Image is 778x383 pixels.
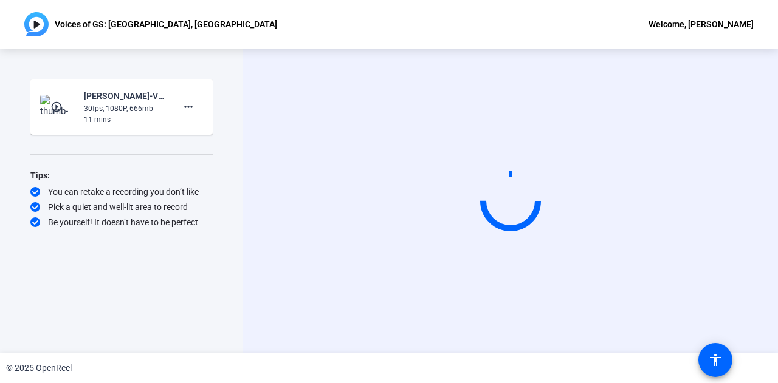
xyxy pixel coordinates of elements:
img: OpenReel logo [24,12,49,36]
mat-icon: play_circle_outline [50,101,65,113]
div: Welcome, [PERSON_NAME] [649,17,754,32]
img: thumb-nail [40,95,76,119]
div: You can retake a recording you don’t like [30,186,213,198]
mat-icon: more_horiz [181,100,196,114]
div: © 2025 OpenReel [6,362,72,375]
div: 30fps, 1080P, 666mb [84,103,165,114]
div: [PERSON_NAME]-Voices of GS- [GEOGRAPHIC_DATA]- [GEOGRAPHIC_DATA]-Voices of GS- [GEOGRAPHIC_DATA]-... [84,89,165,103]
div: Be yourself! It doesn’t have to be perfect [30,216,213,228]
div: Pick a quiet and well-lit area to record [30,201,213,213]
p: Voices of GS: [GEOGRAPHIC_DATA], [GEOGRAPHIC_DATA] [55,17,277,32]
div: 11 mins [84,114,165,125]
mat-icon: accessibility [708,353,723,367]
div: Tips: [30,168,213,183]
